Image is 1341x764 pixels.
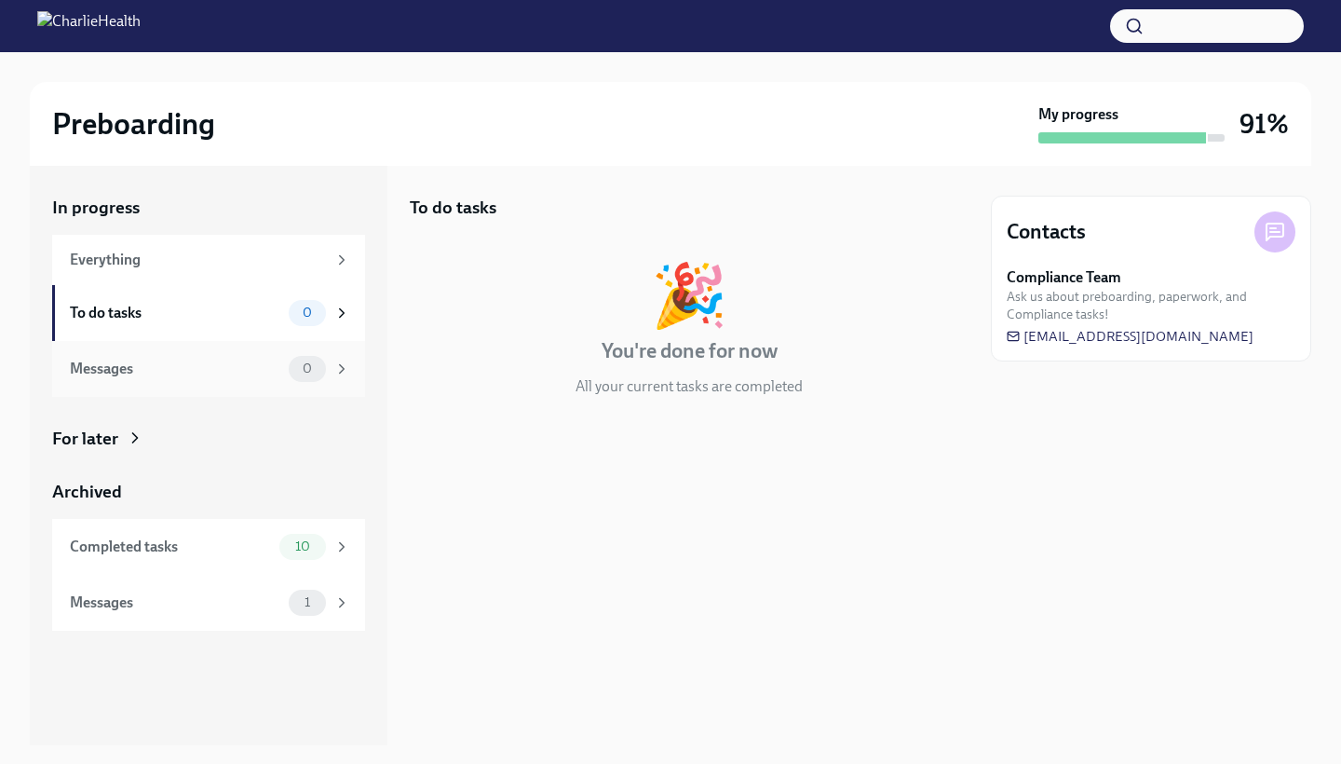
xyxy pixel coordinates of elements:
[602,337,778,365] h4: You're done for now
[52,480,365,504] a: Archived
[52,196,365,220] a: In progress
[70,537,272,557] div: Completed tasks
[1007,288,1295,323] span: Ask us about preboarding, paperwork, and Compliance tasks!
[52,285,365,341] a: To do tasks0
[293,595,321,609] span: 1
[410,196,496,220] h5: To do tasks
[52,427,365,451] a: For later
[52,575,365,631] a: Messages1
[70,593,281,613] div: Messages
[284,539,321,553] span: 10
[1007,267,1121,288] strong: Compliance Team
[37,11,141,41] img: CharlieHealth
[52,427,118,451] div: For later
[1007,218,1086,246] h4: Contacts
[52,235,365,285] a: Everything
[291,306,323,320] span: 0
[70,250,326,270] div: Everything
[70,303,281,323] div: To do tasks
[52,105,215,143] h2: Preboarding
[651,265,727,326] div: 🎉
[52,341,365,397] a: Messages0
[70,359,281,379] div: Messages
[1038,104,1118,125] strong: My progress
[1239,107,1289,141] h3: 91%
[576,376,803,397] p: All your current tasks are completed
[1007,327,1253,346] a: [EMAIL_ADDRESS][DOMAIN_NAME]
[52,519,365,575] a: Completed tasks10
[291,362,323,375] span: 0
